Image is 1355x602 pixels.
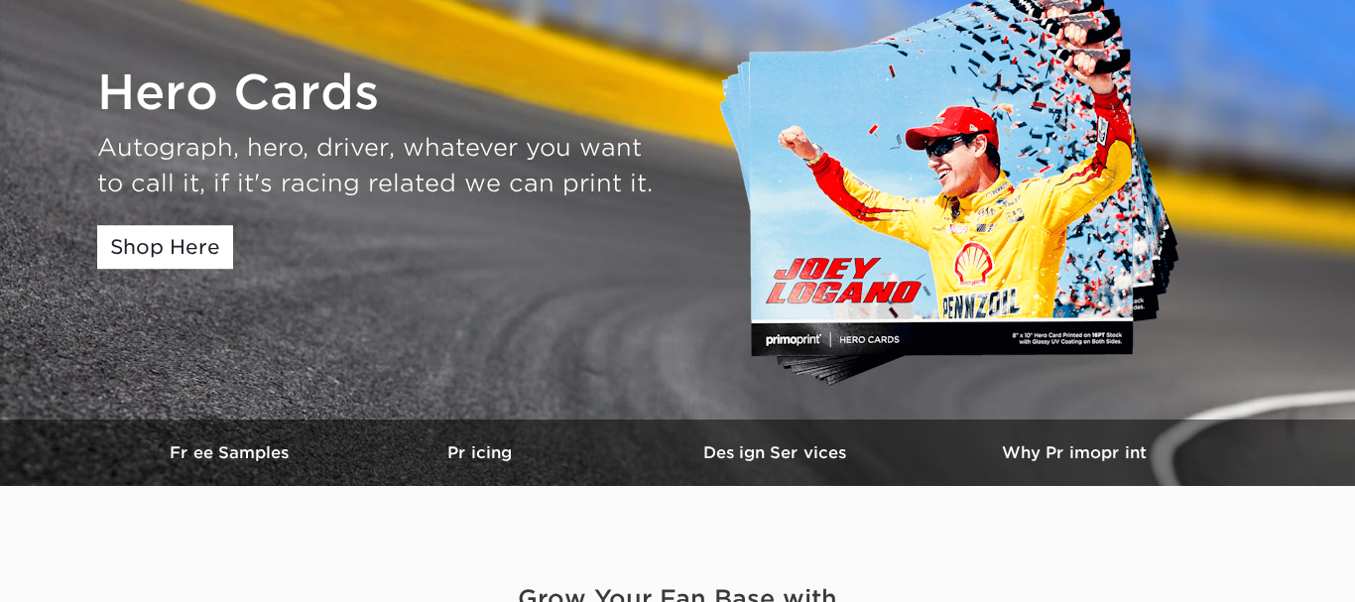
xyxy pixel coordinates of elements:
a: Pricing [330,420,628,486]
a: Free Samples [132,420,330,486]
h1: Hero Cards [97,64,663,122]
a: Design Services [628,420,925,486]
a: Why Primoprint [925,420,1223,486]
h3: Why Primoprint [925,443,1223,462]
h3: Design Services [628,443,925,462]
a: Shop Here [97,225,233,269]
div: Autograph, hero, driver, whatever you want to call it, if it's racing related we can print it. [97,130,663,201]
h3: Pricing [330,443,628,462]
h3: Free Samples [132,443,330,462]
